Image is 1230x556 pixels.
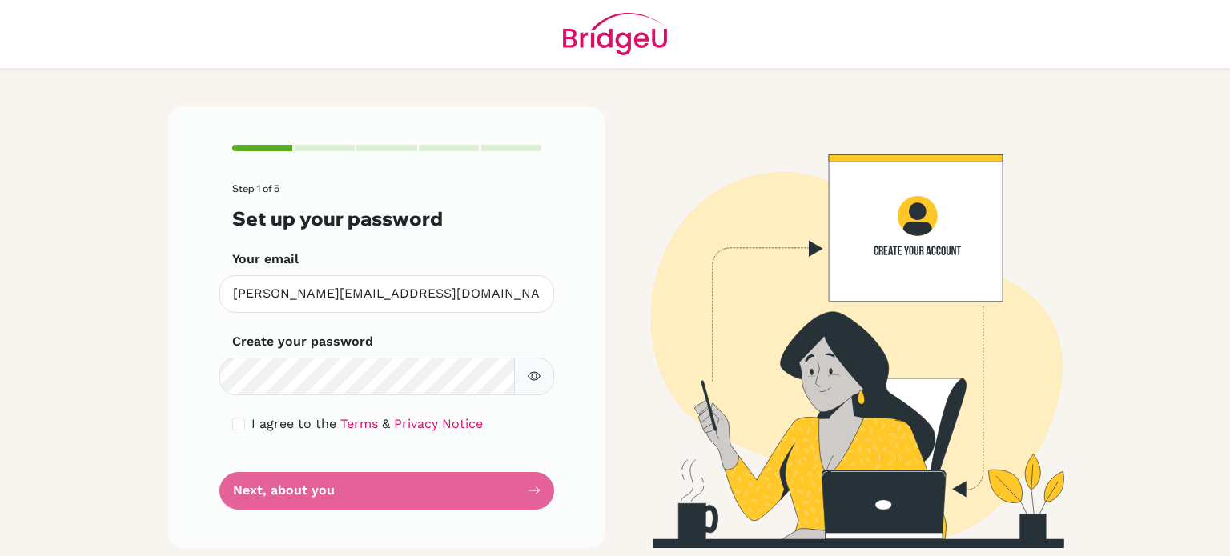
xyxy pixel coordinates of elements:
a: Privacy Notice [394,416,483,431]
h3: Set up your password [232,207,541,230]
label: Your email [232,250,299,269]
a: Terms [340,416,378,431]
span: & [382,416,390,431]
span: Step 1 of 5 [232,182,279,194]
label: Create your password [232,332,373,351]
span: I agree to the [251,416,336,431]
input: Insert your email* [219,275,554,313]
